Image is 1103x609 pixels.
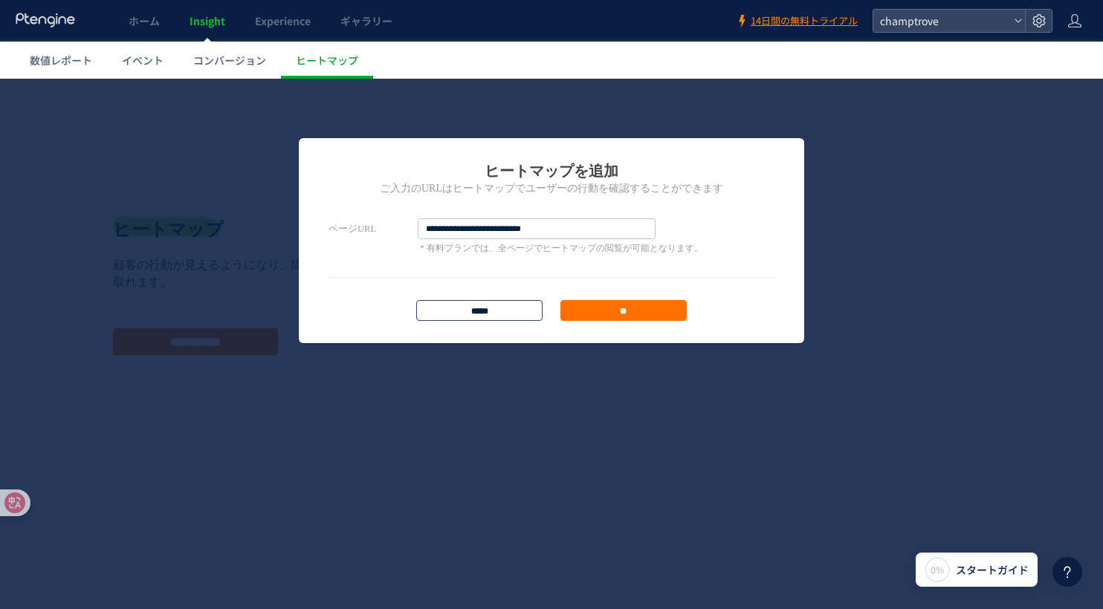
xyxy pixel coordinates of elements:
span: イベント [122,53,164,68]
span: ギャラリー [340,13,392,28]
h2: ご入力のURLはヒートマップでユーザーの行動を確認することができます [329,102,774,117]
span: champtrove [876,10,1008,32]
span: スタートガイド [956,562,1029,578]
span: 0% [931,563,944,576]
span: Insight [190,13,225,28]
span: 数値レポート [30,53,92,68]
span: 14日間の無料トライアル [751,14,858,28]
h1: ヒートマップを追加 [329,82,774,102]
span: ヒートマップ [296,53,358,68]
label: ページURL [329,140,418,160]
a: 14日間の無料トライアル [736,14,858,28]
span: Experience [255,13,311,28]
p: ＊有料プランでは、全ページでヒートマップの閲覧が可能となります。 [418,163,703,176]
span: コンバージョン [193,53,266,68]
span: ホーム [129,13,160,28]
